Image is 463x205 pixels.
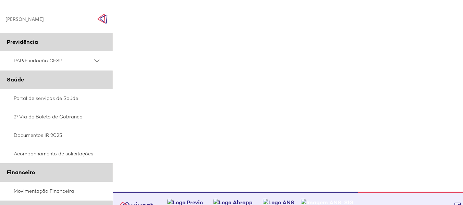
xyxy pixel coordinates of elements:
[14,56,93,65] span: PAP/Fundação CESP
[97,14,108,24] img: Fechar menu
[5,16,44,22] div: [PERSON_NAME]
[7,38,38,46] span: Previdência
[97,14,108,24] span: Click to close side navigation.
[7,169,35,176] span: Financeiro
[7,76,24,83] span: Saúde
